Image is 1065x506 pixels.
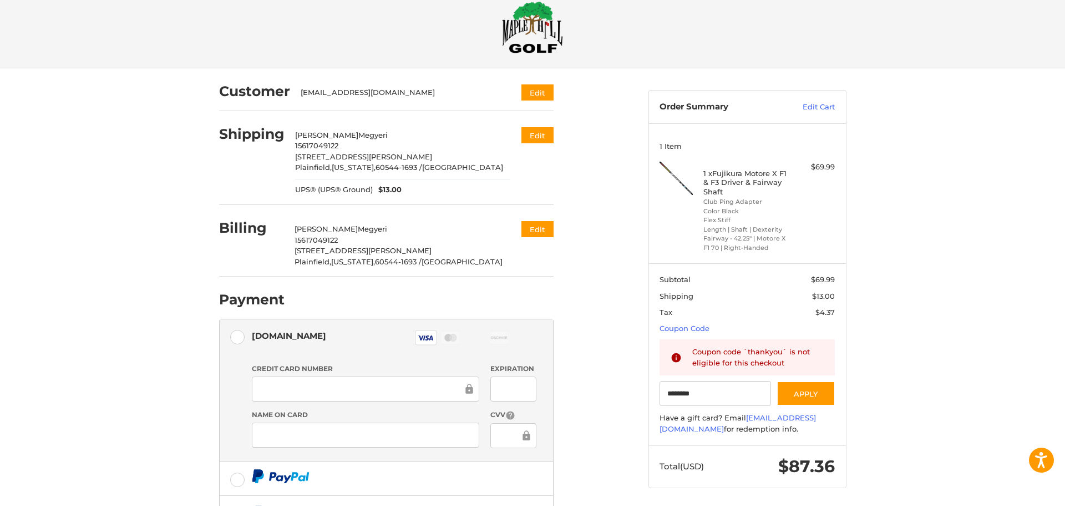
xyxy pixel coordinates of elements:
button: Edit [521,221,554,237]
span: [GEOGRAPHIC_DATA] [422,257,503,266]
span: [GEOGRAPHIC_DATA] [422,163,503,172]
li: Color Black [703,207,788,216]
span: [STREET_ADDRESS][PERSON_NAME] [295,246,432,255]
span: $13.00 [373,184,402,196]
span: 60544-1693 / [376,163,422,172]
iframe: Google Customer Reviews [973,476,1065,506]
h2: Shipping [219,126,285,143]
span: Megyeri [358,131,388,139]
label: Name on Card [252,410,479,420]
button: Edit [521,84,554,101]
span: 15617049122 [295,141,338,150]
span: Subtotal [660,275,691,284]
span: [PERSON_NAME] [295,131,358,139]
label: Expiration [490,364,536,374]
button: Edit [521,127,554,143]
h2: Customer [219,83,290,100]
img: Maple Hill Golf [502,1,563,53]
span: Total (USD) [660,461,704,472]
span: [US_STATE], [331,257,375,266]
h2: Billing [219,219,284,237]
span: UPS® (UPS® Ground) [295,184,373,196]
input: Gift Certificate or Coupon Code [660,381,771,406]
span: $13.00 [812,292,835,300]
div: [DOMAIN_NAME] [252,327,326,345]
label: Credit Card Number [252,364,479,374]
span: $69.99 [811,275,835,284]
button: Apply [777,381,835,406]
span: Shipping [660,292,693,300]
h2: Payment [219,291,285,308]
div: Have a gift card? Email for redemption info. [660,413,835,434]
span: [PERSON_NAME] [295,224,358,233]
h3: 1 Item [660,142,835,151]
h4: 1 x Fujikura Motore X F1 & F3 Driver & Fairway Shaft [703,169,788,196]
div: $69.99 [791,162,835,173]
span: [STREET_ADDRESS][PERSON_NAME] [295,152,432,161]
a: [EMAIL_ADDRESS][DOMAIN_NAME] [660,413,816,433]
span: 15617049122 [295,236,338,244]
li: Flex Stiff [703,216,788,225]
a: Coupon Code [660,324,709,333]
span: [US_STATE], [332,163,376,172]
span: 60544-1693 / [375,257,422,266]
img: PayPal icon [252,469,310,483]
label: CVV [490,410,536,420]
span: Tax [660,308,672,317]
span: Plainfield, [295,257,331,266]
h3: Order Summary [660,102,779,113]
span: $87.36 [778,456,835,477]
li: Club Ping Adapter [703,197,788,207]
span: $4.37 [815,308,835,317]
a: Edit Cart [779,102,835,113]
span: Plainfield, [295,163,332,172]
div: Coupon code `thankyou` is not eligible for this checkout [692,347,824,368]
li: Length | Shaft | Dexterity Fairway - 42.25" | Motore X F1 70 | Right-Handed [703,225,788,253]
div: [EMAIL_ADDRESS][DOMAIN_NAME] [301,87,500,98]
span: Megyeri [358,224,387,233]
